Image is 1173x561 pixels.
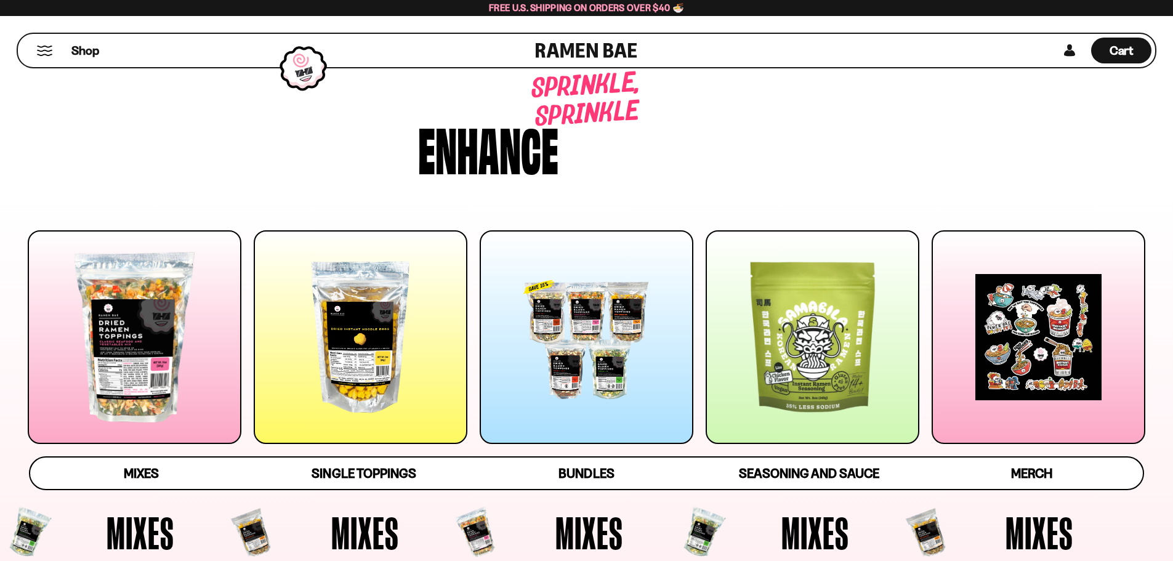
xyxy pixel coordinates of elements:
span: Seasoning and Sauce [739,466,879,481]
div: Enhance [418,118,558,177]
span: Mixes [555,510,623,555]
span: Free U.S. Shipping on Orders over $40 🍜 [489,2,684,14]
span: Mixes [331,510,399,555]
button: Mobile Menu Trigger [36,46,53,56]
a: Seasoning and Sauce [698,458,920,489]
a: Mixes [30,458,252,489]
span: Mixes [124,466,159,481]
a: Shop [71,38,99,63]
a: Cart [1091,34,1151,67]
span: Mixes [1006,510,1073,555]
span: Mixes [107,510,174,555]
span: Merch [1011,466,1052,481]
a: Bundles [475,458,698,489]
span: Bundles [558,466,614,481]
span: Mixes [781,510,849,555]
span: Shop [71,42,99,59]
span: Single Toppings [312,466,416,481]
a: Merch [921,458,1143,489]
a: Single Toppings [252,458,475,489]
span: Cart [1110,43,1134,58]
